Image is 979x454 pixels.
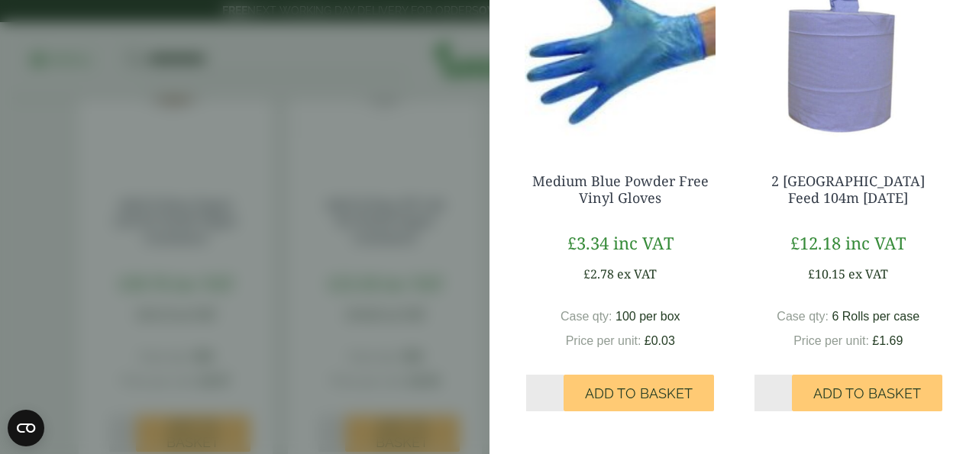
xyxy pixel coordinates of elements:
[532,172,709,207] a: Medium Blue Powder Free Vinyl Gloves
[566,334,641,347] span: Price per unit:
[832,310,919,323] span: 6 Rolls per case
[564,375,714,411] button: Add to Basket
[583,266,614,282] bdi: 2.78
[645,334,651,347] span: £
[585,385,693,402] span: Add to Basket
[790,231,841,254] bdi: 12.18
[613,231,674,254] span: inc VAT
[616,310,680,323] span: 100 per box
[617,266,657,282] span: ex VAT
[872,334,879,347] span: £
[777,310,829,323] span: Case qty:
[771,172,925,207] a: 2 [GEOGRAPHIC_DATA] Feed 104m [DATE]
[845,231,906,254] span: inc VAT
[583,266,590,282] span: £
[792,375,942,411] button: Add to Basket
[567,231,577,254] span: £
[848,266,888,282] span: ex VAT
[567,231,609,254] bdi: 3.34
[813,385,921,402] span: Add to Basket
[793,334,869,347] span: Price per unit:
[561,310,612,323] span: Case qty:
[808,266,845,282] bdi: 10.15
[790,231,800,254] span: £
[808,266,815,282] span: £
[8,410,44,446] button: Open CMP widget
[645,334,675,347] bdi: 0.03
[872,334,903,347] bdi: 1.69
